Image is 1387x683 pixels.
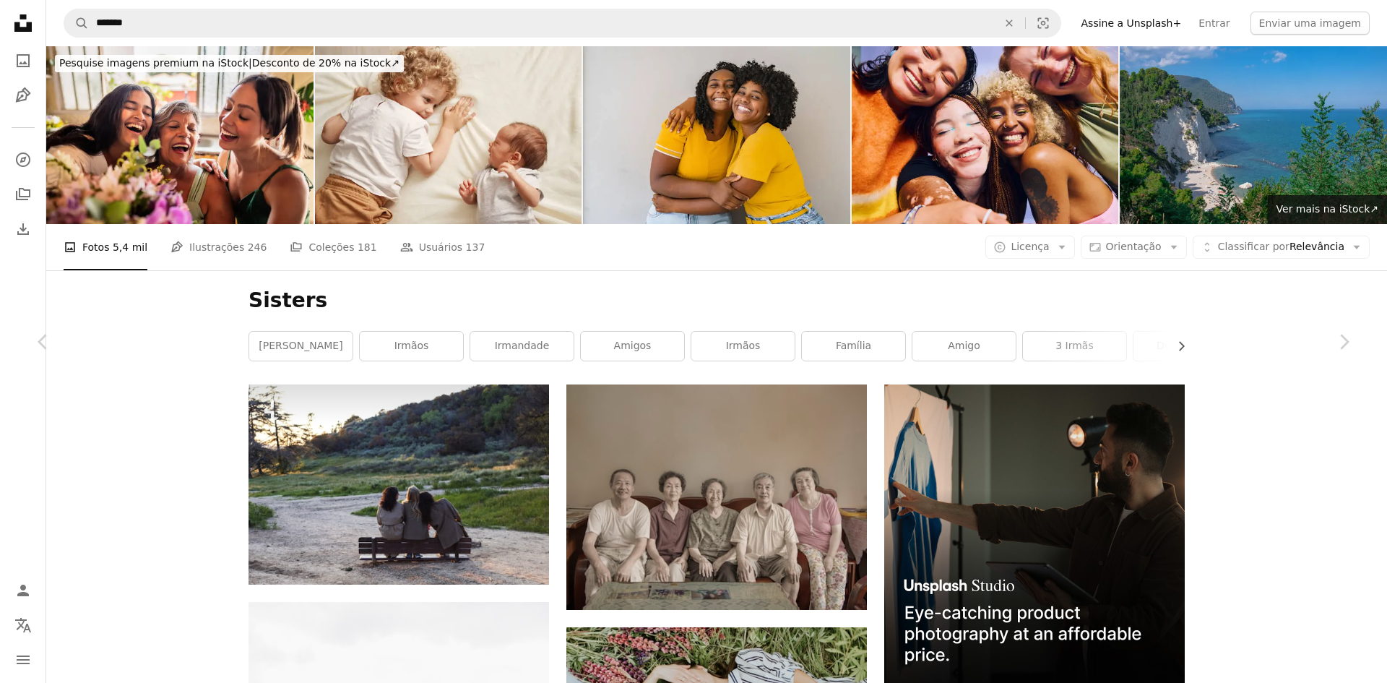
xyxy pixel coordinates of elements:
[9,215,38,244] a: Histórico de downloads
[1011,241,1049,252] span: Licença
[315,46,582,224] img: Criança feliz com seu irmão. Irmãos caucasianos em casa. Momentos fofos de irmão e irmã. Curiosa ...
[170,224,267,270] a: Ilustrações 246
[360,332,463,361] a: Irmãos
[581,332,684,361] a: amigos
[583,46,850,224] img: Retrato de duas irmãs se abraçando sorrindo
[290,224,376,270] a: Coleções 181
[249,288,1185,314] h1: Sisters
[64,9,1061,38] form: Pesquise conteúdo visual em todo o site
[1276,203,1378,215] span: Ver mais na iStock ↗
[1190,12,1238,35] a: Entrar
[852,46,1119,224] img: Quatro mulheres diversas da Geração Z se abraçando e sorrindo com os olhos fechados. Conceito de ...
[1300,272,1387,411] a: Próximo
[249,478,549,491] a: três mulheres sentadas em um banco em um parque
[64,9,89,37] button: Pesquise na Unsplash
[249,332,353,361] a: [PERSON_NAME]
[1218,240,1344,254] span: Relevância
[9,46,38,75] a: Fotos
[9,180,38,209] a: Coleções
[46,46,412,81] a: Pesquise imagens premium na iStock|Desconto de 20% na iStock↗
[59,57,252,69] span: Pesquise imagens premium na iStock |
[912,332,1016,361] a: amigo
[985,236,1074,259] button: Licença
[400,224,485,270] a: Usuários 137
[1133,332,1237,361] a: duas irmãs
[1168,332,1185,361] button: rolar lista para a direita
[249,385,549,585] img: três mulheres sentadas em um banco em um parque
[691,332,795,361] a: irmãos
[470,332,574,361] a: irmandade
[1026,9,1060,37] button: Pesquisa visual
[802,332,905,361] a: família
[1120,46,1387,224] img: Praia das Duas Irmãs na Itália, Numana. Bela vista da popular praia do mar.
[566,385,867,609] img: quatro pessoas sentam-se no sofá em frente à mesa de centro vazia
[9,145,38,174] a: Explorar
[993,9,1025,37] button: Limpar
[1268,195,1387,224] a: Ver mais na iStock↗
[248,239,267,255] span: 246
[1218,241,1289,252] span: Classificar por
[358,239,377,255] span: 181
[1106,241,1162,252] span: Orientação
[466,239,485,255] span: 137
[9,81,38,110] a: Ilustrações
[46,46,314,224] img: Irmãs novas dando flores para a mãe em casa
[1193,236,1370,259] button: Classificar porRelevância
[1250,12,1370,35] button: Enviar uma imagem
[9,576,38,605] a: Entrar / Cadastrar-se
[9,611,38,640] button: Idioma
[1073,12,1191,35] a: Assine a Unsplash+
[55,55,404,72] div: Desconto de 20% na iStock ↗
[1081,236,1187,259] button: Orientação
[9,645,38,674] button: Menu
[566,490,867,503] a: quatro pessoas sentam-se no sofá em frente à mesa de centro vazia
[1023,332,1126,361] a: 3 irmãs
